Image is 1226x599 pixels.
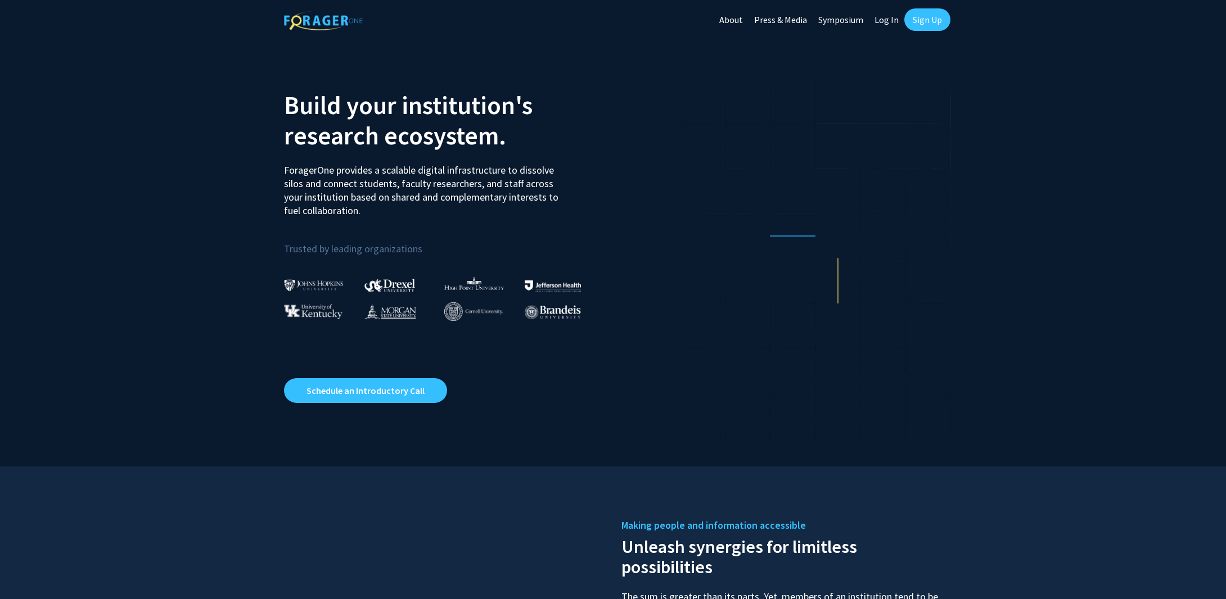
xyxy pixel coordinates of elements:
a: Sign Up [904,8,950,31]
img: Drexel University [364,279,415,292]
img: Thomas Jefferson University [525,280,581,291]
a: Opens in a new tab [284,378,447,403]
img: ForagerOne Logo [284,11,363,30]
img: Cornell University [444,302,503,321]
img: University of Kentucky [284,304,342,319]
img: Johns Hopkins University [284,279,344,291]
p: Trusted by leading organizations [284,226,605,257]
img: Brandeis University [525,305,581,319]
h2: Unleash synergies for limitless possibilities [621,534,942,577]
p: ForagerOne provides a scalable digital infrastructure to dissolve silos and connect students, fac... [284,155,566,217]
h2: Build your institution's research ecosystem. [284,90,605,151]
img: High Point University [444,276,504,290]
img: Morgan State University [364,304,416,319]
h5: Making people and information accessible [621,517,942,534]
